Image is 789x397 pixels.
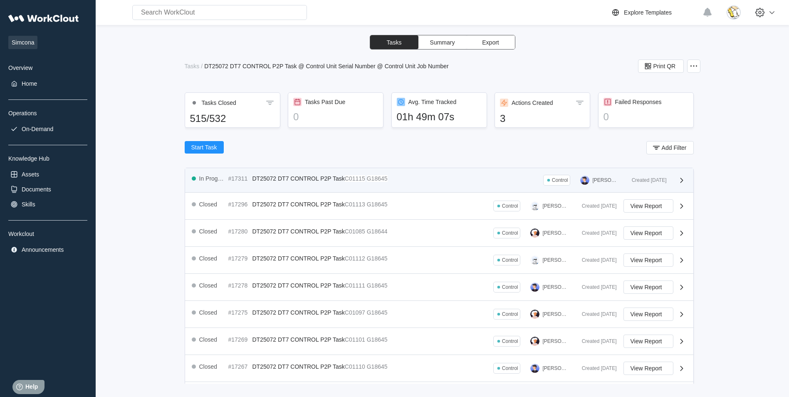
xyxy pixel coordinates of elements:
[631,230,662,236] span: View Report
[228,228,249,235] div: #17280
[132,5,307,20] input: Search WorkClout
[623,199,673,213] button: View Report
[611,7,698,17] a: Explore Templates
[252,255,345,262] span: DT25072 DT7 CONTROL P2P Task
[482,40,499,45] span: Export
[8,198,87,210] a: Skills
[228,309,249,316] div: #17275
[631,365,662,371] span: View Report
[575,230,617,236] div: Created [DATE]
[345,282,365,289] mark: C01111
[22,186,51,193] div: Documents
[185,328,693,355] a: Closed#17269DT25072 DT7 CONTROL P2P TaskC01101G18645Control[PERSON_NAME]Created [DATE]View Report
[575,284,617,290] div: Created [DATE]
[638,60,684,73] button: Print QR
[185,274,693,301] a: Closed#17278DT25072 DT7 CONTROL P2P TaskC01111G18645Control[PERSON_NAME]Created [DATE]View Report
[502,311,518,317] div: Control
[623,226,673,240] button: View Report
[305,99,345,105] div: Tasks Past Due
[190,113,275,124] div: 515/532
[202,99,236,106] div: Tasks Closed
[185,355,693,382] a: Closed#17267DT25072 DT7 CONTROL P2P TaskC01110G18645Control[PERSON_NAME]Created [DATE]View Report
[8,155,87,162] div: Knowledge Hub
[575,365,617,371] div: Created [DATE]
[8,36,37,49] span: Simcona
[252,336,345,343] span: DT25072 DT7 CONTROL P2P Task
[615,99,662,105] div: Failed Responses
[185,193,693,220] a: Closed#17296DT25072 DT7 CONTROL P2P TaskC01113G18645Control[PERSON_NAME]Created [DATE]View Report
[228,255,249,262] div: #17279
[512,99,553,106] div: Actions Created
[543,365,569,371] div: [PERSON_NAME]
[631,203,662,209] span: View Report
[502,257,518,263] div: Control
[199,175,225,182] div: In Progress
[252,309,345,316] span: DT25072 DT7 CONTROL P2P Task
[228,175,249,182] div: #17311
[191,144,217,150] span: Start Task
[367,363,388,370] mark: G18645
[367,201,388,208] mark: G18645
[530,337,539,346] img: user-4.png
[252,363,345,370] span: DT25072 DT7 CONTROL P2P Task
[575,338,617,344] div: Created [DATE]
[199,309,218,316] div: Closed
[252,175,345,182] span: DT25072 DT7 CONTROL P2P Task
[345,363,365,370] mark: C01110
[387,40,402,45] span: Tasks
[228,201,249,208] div: #17296
[543,230,569,236] div: [PERSON_NAME]
[418,35,467,49] button: Summary
[345,175,365,182] mark: C01115
[408,99,457,105] div: Avg. Time Tracked
[623,335,673,348] button: View Report
[185,141,224,154] button: Start Task
[367,175,388,182] mark: G18645
[367,228,388,235] mark: G18644
[530,256,539,265] img: clout-01.png
[199,363,218,370] div: Closed
[367,255,388,262] mark: G18645
[623,362,673,375] button: View Report
[228,282,249,289] div: #17278
[603,111,688,123] div: 0
[543,284,569,290] div: [PERSON_NAME]
[22,171,39,178] div: Assets
[185,63,201,69] a: Tasks
[543,257,569,263] div: [PERSON_NAME]
[228,363,249,370] div: #17267
[530,201,539,211] img: clout-01.png
[530,364,539,373] img: user-5.png
[22,126,53,132] div: On-Demand
[252,228,345,235] span: DT25072 DT7 CONTROL P2P Task
[575,257,617,263] div: Created [DATE]
[199,201,218,208] div: Closed
[8,123,87,135] a: On-Demand
[543,338,569,344] div: [PERSON_NAME]
[345,309,365,316] mark: C01097
[543,203,569,209] div: [PERSON_NAME]
[530,310,539,319] img: user-4.png
[22,201,35,208] div: Skills
[575,311,617,317] div: Created [DATE]
[624,9,672,16] div: Explore Templates
[502,203,518,209] div: Control
[502,284,518,290] div: Control
[8,169,87,180] a: Assets
[367,336,388,343] mark: G18645
[293,111,378,123] div: 0
[467,35,515,49] button: Export
[204,63,449,69] div: DT25072 DT7 CONTROL P2P Task @ Control Unit Serial Number @ Control Unit Job Number
[623,253,673,267] button: View Report
[199,336,218,343] div: Closed
[8,244,87,256] a: Announcements
[185,301,693,328] a: Closed#17275DT25072 DT7 CONTROL P2P TaskC01097G18645Control[PERSON_NAME]Created [DATE]View Report
[185,63,200,69] div: Tasks
[252,201,345,208] span: DT25072 DT7 CONTROL P2P Task
[367,309,388,316] mark: G18645
[430,40,455,45] span: Summary
[631,284,662,290] span: View Report
[530,283,539,292] img: user-5.png
[552,177,568,183] div: Control
[22,246,64,253] div: Announcements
